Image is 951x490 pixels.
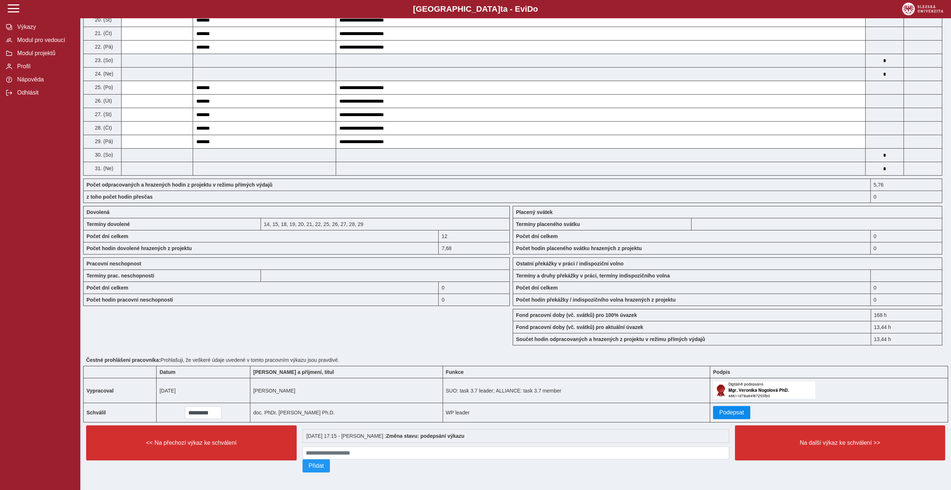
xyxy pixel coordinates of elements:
b: Fond pracovní doby (vč. svátků) pro 100% úvazek [516,312,637,318]
span: 29. (Pá) [93,138,113,144]
span: 27. (St) [93,111,112,117]
span: Modul projektů [15,50,74,57]
div: 5,76 [871,179,942,191]
b: Funkce [446,369,464,375]
b: Počet odpracovaných a hrazených hodin z projektu v režimu přímých výdajů [86,182,273,188]
b: [PERSON_NAME] a příjmení, titul [253,369,334,375]
span: Profil [15,63,74,70]
b: Počet dní celkem [86,233,128,239]
b: Počet dní celkem [516,285,558,291]
b: Termíny a druhy překážky v práci, termíny indispozičního volna [516,273,670,279]
div: 14, 15, 18, 19, 20, 21, 22, 25, 26, 27, 28, 29 [261,218,510,230]
b: Termíny dovolené [86,221,130,227]
button: Podepsat [713,406,750,419]
span: 30. (So) [93,152,113,158]
span: Na další výkaz ke schválení >> [741,440,939,446]
div: 0 [871,294,942,306]
b: z toho počet hodin přesčas [86,194,153,200]
span: 20. (St) [93,17,112,23]
span: Nápověda [15,76,74,83]
b: Počet hodin dovolené hrazených z projektu [86,245,192,251]
div: 7,68 [439,242,510,254]
td: SUO: task 3.7 leader; ALLIANCE: task 3.7 member [443,378,710,403]
span: 21. (Čt) [93,30,112,36]
b: Počet hodin placeného svátku hrazených z projektu [516,245,642,251]
span: << Na přechozí výkaz ke schválení [92,440,290,446]
span: Přidat [309,463,324,469]
span: Odhlásit [15,89,74,96]
span: t [500,4,503,14]
b: Termíny placeného svátku [516,221,580,227]
div: 13,44 h [871,333,942,345]
b: [GEOGRAPHIC_DATA] a - Evi [22,4,929,14]
td: doc. PhDr. [PERSON_NAME] Ph.D. [250,403,443,422]
b: Fond pracovní doby (vč. svátků) pro aktuální úvazek [516,324,643,330]
span: Výkazy [15,24,74,30]
b: Datum [159,369,176,375]
div: 0 [871,282,942,294]
b: Dovolená [86,209,109,215]
div: Prohlašuji, že veškeré údaje uvedené v tomto pracovním výkazu jsou pravdivé. [83,354,948,366]
b: Součet hodin odpracovaných a hrazených z projektu v režimu přímých výdajů [516,336,705,342]
b: Čestné prohlášení pracovníka: [86,357,161,363]
span: 22. (Pá) [93,44,113,50]
div: 13,44 h [871,321,942,333]
span: 31. (Ne) [93,165,113,171]
span: [DATE] [159,388,176,394]
button: << Na přechozí výkaz ke schválení [86,425,297,460]
div: 168 h [871,309,942,321]
img: logo_web_su.png [902,3,943,15]
span: D [527,4,533,14]
td: WP leader [443,403,710,422]
b: Změna stavu: podepsání výkazu [386,433,465,439]
b: Počet hodin pracovní neschopnosti [86,297,173,303]
b: Počet hodin překážky / indispozičního volna hrazených z projektu [516,297,675,303]
b: Počet dní celkem [86,285,128,291]
div: 0 [439,294,510,306]
b: Pracovní neschopnost [86,261,141,267]
span: 26. (Út) [93,98,112,104]
td: [PERSON_NAME] [250,378,443,403]
b: Placený svátek [516,209,552,215]
div: 12 [439,230,510,242]
b: Termíny prac. neschopnosti [86,273,154,279]
div: [DATE] 17:15 - [PERSON_NAME] : [303,429,729,443]
button: Na další výkaz ke schválení >> [735,425,946,460]
div: 0 [871,230,942,242]
span: Modul pro vedoucí [15,37,74,43]
b: Vypracoval [86,388,113,394]
b: Počet dní celkem [516,233,558,239]
b: Schválil [86,410,106,416]
span: 25. (Po) [93,84,113,90]
button: Přidat [303,459,330,472]
span: 23. (So) [93,57,113,63]
b: Podpis [713,369,730,375]
b: Ostatní překážky v práci / indispoziční volno [516,261,624,267]
span: Podepsat [719,409,744,416]
span: 28. (Čt) [93,125,112,131]
span: o [533,4,538,14]
div: 0 [439,282,510,294]
span: 24. (Ne) [93,71,113,77]
div: 0 [871,242,942,254]
div: 0 [871,191,942,203]
img: Digitálně podepsáno uživatelem [713,381,815,399]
